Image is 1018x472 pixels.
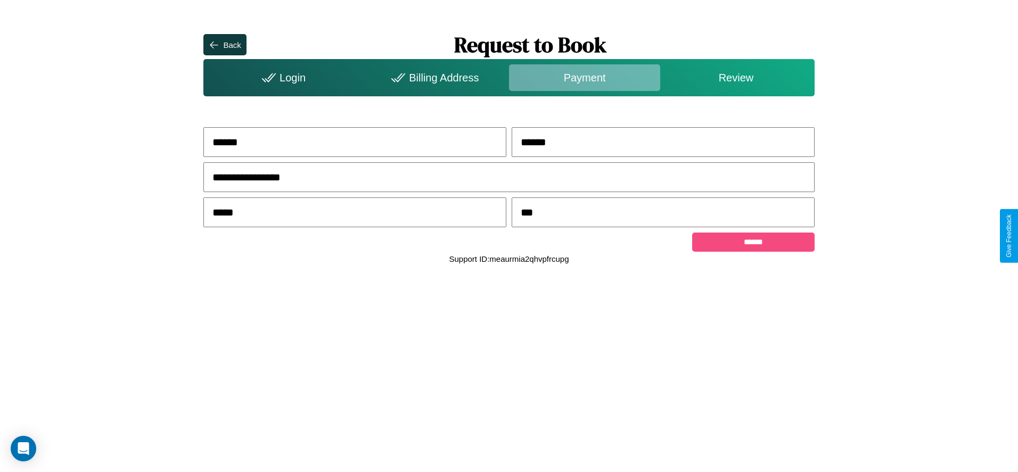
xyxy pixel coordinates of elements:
div: Give Feedback [1005,214,1013,258]
div: Back [223,40,241,49]
div: Open Intercom Messenger [11,436,36,461]
div: Billing Address [358,64,509,91]
p: Support ID: meaurmia2qhvpfrcupg [449,252,569,266]
div: Payment [509,64,660,91]
button: Back [203,34,246,55]
div: Review [660,64,811,91]
div: Login [206,64,357,91]
h1: Request to Book [247,30,815,59]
